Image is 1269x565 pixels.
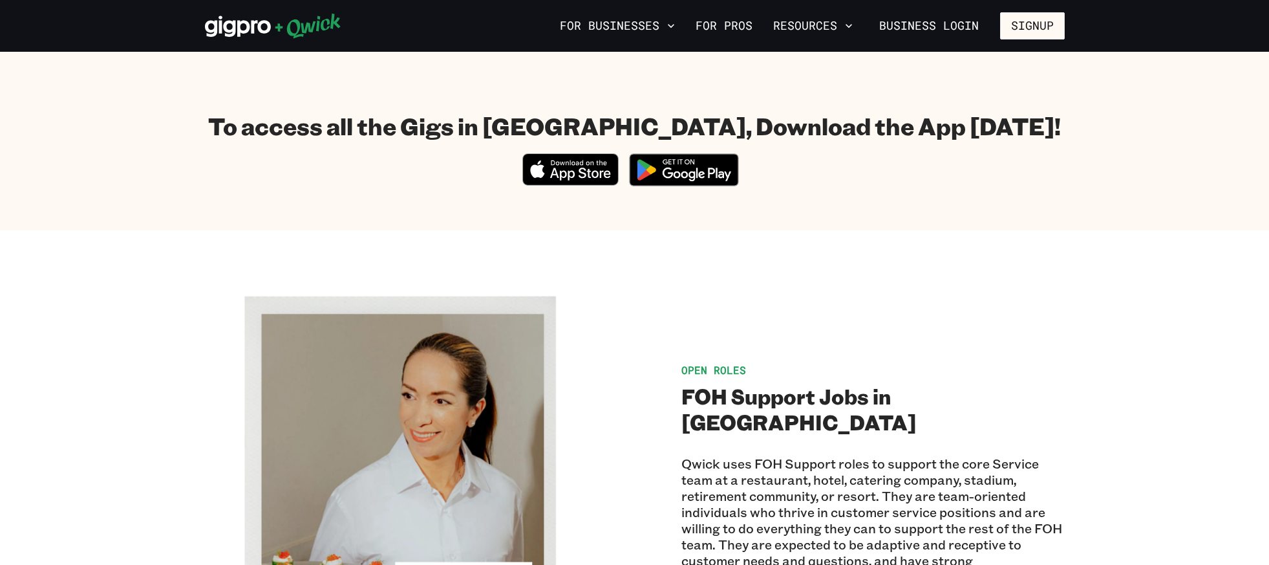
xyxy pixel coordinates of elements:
a: Business Login [868,12,990,39]
button: Resources [768,15,858,37]
img: Get it on Google Play [621,146,747,194]
a: For Pros [690,15,758,37]
button: Signup [1000,12,1065,39]
h2: FOH Support Jobs in [GEOGRAPHIC_DATA] [681,383,1065,435]
span: Open Roles [681,363,746,377]
a: Download on the App Store [522,175,619,188]
button: For Businesses [555,15,680,37]
h1: To access all the Gigs in [GEOGRAPHIC_DATA], Download the App [DATE]! [208,111,1061,140]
